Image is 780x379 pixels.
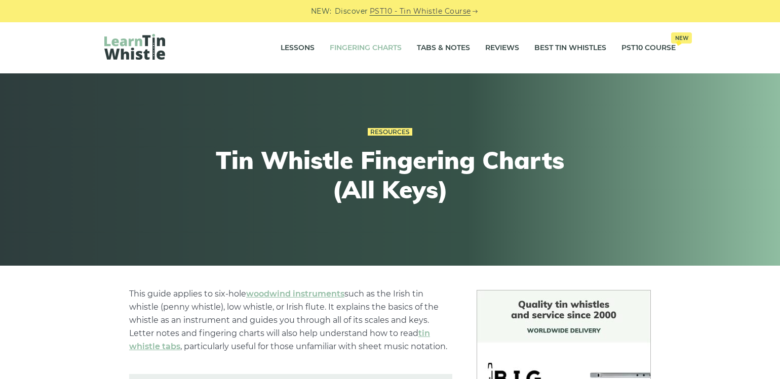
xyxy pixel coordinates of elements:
[246,289,344,299] a: woodwind instruments
[104,34,165,60] img: LearnTinWhistle.com
[671,32,692,44] span: New
[129,287,452,353] p: This guide applies to six-hole such as the Irish tin whistle (penny whistle), low whistle, or Iri...
[534,35,606,61] a: Best Tin Whistles
[204,146,576,204] h1: Tin Whistle Fingering Charts (All Keys)
[485,35,519,61] a: Reviews
[621,35,676,61] a: PST10 CourseNew
[281,35,315,61] a: Lessons
[330,35,402,61] a: Fingering Charts
[417,35,470,61] a: Tabs & Notes
[368,128,412,136] a: Resources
